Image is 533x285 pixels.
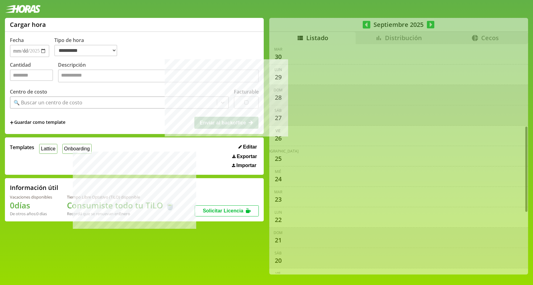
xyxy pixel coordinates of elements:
[234,88,259,95] label: Facturable
[62,144,92,153] button: Onboarding
[10,119,65,126] span: +Guardar como template
[67,211,175,216] div: Recordá que se renuevan en
[54,45,117,56] select: Tipo de hora
[203,208,243,213] span: Solicitar Licencia
[10,88,47,95] label: Centro de costo
[58,61,259,84] label: Descripción
[10,144,34,151] span: Templates
[5,5,41,13] img: logotipo
[230,153,259,160] button: Exportar
[10,200,52,211] h1: 0 días
[39,144,57,153] button: Lattice
[10,69,53,81] input: Cantidad
[10,211,52,216] div: De otros años: 0 días
[14,99,82,106] div: 🔍 Buscar un centro de costo
[237,144,259,150] button: Editar
[119,211,130,216] b: Enero
[237,154,257,159] span: Exportar
[67,200,175,211] h1: Consumiste todo tu TiLO 🍵
[10,37,24,44] label: Fecha
[58,69,259,82] textarea: Descripción
[243,144,257,150] span: Editar
[10,119,14,126] span: +
[10,183,58,192] h2: Información útil
[10,61,58,84] label: Cantidad
[54,37,122,57] label: Tipo de hora
[10,20,46,29] h1: Cargar hora
[195,205,259,216] button: Solicitar Licencia
[236,163,256,168] span: Importar
[67,194,175,200] div: Tiempo Libre Optativo (TiLO) disponible
[10,194,52,200] div: Vacaciones disponibles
